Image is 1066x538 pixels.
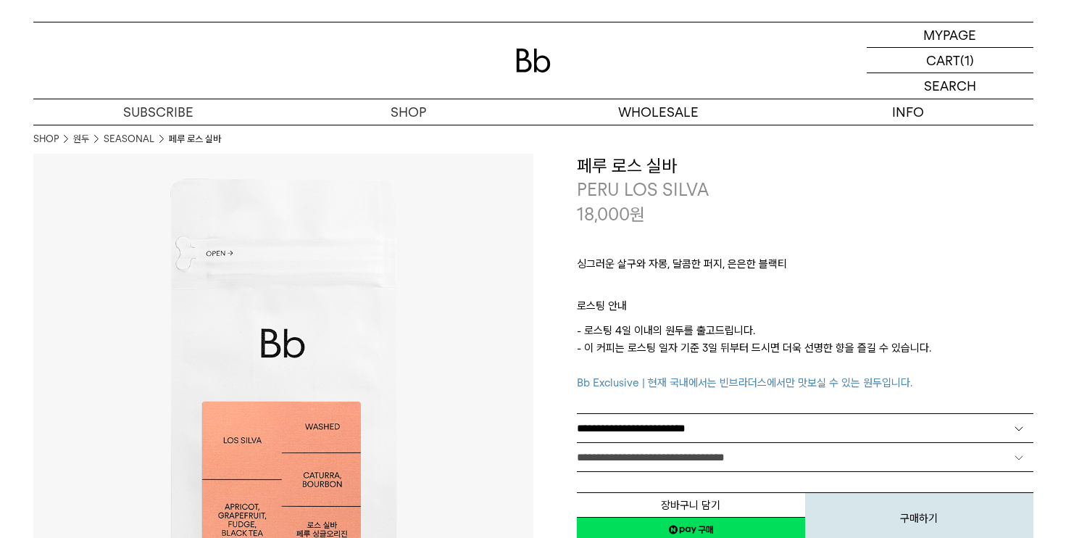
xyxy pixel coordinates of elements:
a: SUBSCRIBE [33,99,283,125]
p: 로스팅 안내 [577,297,1033,322]
p: - 로스팅 4일 이내의 원두를 출고드립니다. - 이 커피는 로스팅 일자 기준 3일 뒤부터 드시면 더욱 선명한 향을 즐길 수 있습니다. [577,322,1033,392]
p: ㅤ [577,280,1033,297]
a: 원두 [73,132,89,146]
p: (1) [960,48,974,73]
p: 싱그러운 살구와 자몽, 달콤한 퍼지, 은은한 블랙티 [577,255,1033,280]
p: CART [926,48,960,73]
p: 18,000 [577,202,645,227]
button: 장바구니 담기 [577,492,805,518]
p: PERU LOS SILVA [577,178,1033,202]
p: INFO [783,99,1033,125]
a: MYPAGE [867,22,1033,48]
p: SEARCH [924,73,976,99]
a: SEASONAL [104,132,154,146]
span: Bb Exclusive | 현재 국내에서는 빈브라더스에서만 맛보실 수 있는 원두입니다. [577,376,912,389]
p: MYPAGE [923,22,976,47]
h3: 페루 로스 실바 [577,154,1033,178]
a: SHOP [33,132,59,146]
a: SHOP [283,99,533,125]
p: WHOLESALE [533,99,783,125]
span: 원 [630,204,645,225]
li: 페루 로스 실바 [169,132,221,146]
img: 로고 [516,49,551,73]
a: CART (1) [867,48,1033,73]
